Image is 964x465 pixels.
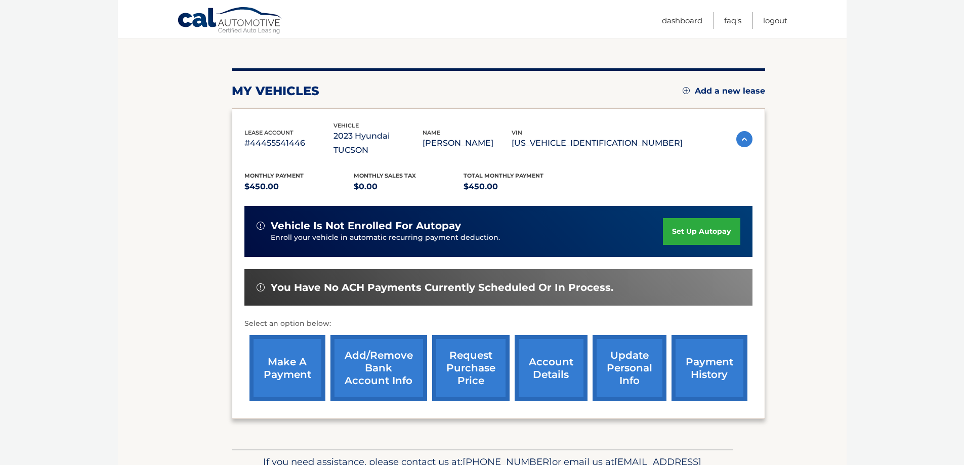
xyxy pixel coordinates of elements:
[683,87,690,94] img: add.svg
[724,12,741,29] a: FAQ's
[354,172,416,179] span: Monthly sales Tax
[333,122,359,129] span: vehicle
[244,129,294,136] span: lease account
[244,180,354,194] p: $450.00
[672,335,747,401] a: payment history
[249,335,325,401] a: make a payment
[662,12,702,29] a: Dashboard
[736,131,752,147] img: accordion-active.svg
[432,335,510,401] a: request purchase price
[683,86,765,96] a: Add a new lease
[244,318,752,330] p: Select an option below:
[244,172,304,179] span: Monthly Payment
[257,222,265,230] img: alert-white.svg
[464,172,543,179] span: Total Monthly Payment
[333,129,423,157] p: 2023 Hyundai TUCSON
[512,136,683,150] p: [US_VEHICLE_IDENTIFICATION_NUMBER]
[232,83,319,99] h2: my vehicles
[512,129,522,136] span: vin
[244,136,333,150] p: #44455541446
[271,281,613,294] span: You have no ACH payments currently scheduled or in process.
[763,12,787,29] a: Logout
[271,232,663,243] p: Enroll your vehicle in automatic recurring payment deduction.
[271,220,461,232] span: vehicle is not enrolled for autopay
[423,136,512,150] p: [PERSON_NAME]
[330,335,427,401] a: Add/Remove bank account info
[423,129,440,136] span: name
[593,335,666,401] a: update personal info
[663,218,740,245] a: set up autopay
[257,283,265,291] img: alert-white.svg
[464,180,573,194] p: $450.00
[177,7,283,36] a: Cal Automotive
[515,335,588,401] a: account details
[354,180,464,194] p: $0.00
